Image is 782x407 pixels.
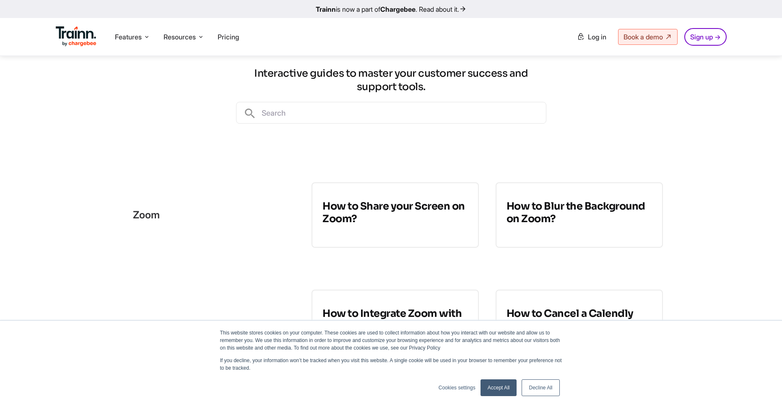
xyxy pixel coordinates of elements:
[115,32,142,41] span: Features
[56,26,97,47] img: Trainn Logo
[120,182,295,248] div: zoom
[507,307,652,332] h3: How to Cancel a Calendly Appointment?
[572,29,611,44] a: Log in
[220,329,562,352] p: This website stores cookies on your computer. These cookies are used to collect information about...
[684,28,727,46] a: Sign up →
[588,33,606,41] span: Log in
[481,379,517,396] a: Accept All
[380,5,416,13] b: Chargebee
[312,290,479,355] a: How to Integrate Zoom with Calendly?
[522,379,559,396] a: Decline All
[218,33,239,41] a: Pricing
[236,67,546,93] h3: Interactive guides to master your customer success and support tools.
[220,357,562,372] p: If you decline, your information won’t be tracked when you visit this website. A single cookie wi...
[257,102,546,123] input: Search
[618,29,678,45] a: Book a demo
[322,200,468,225] h3: How to Share your Screen on Zoom?
[316,5,336,13] b: Trainn
[496,290,663,355] a: How to Cancel a Calendly Appointment?
[507,200,652,225] h3: How to Blur the Background on Zoom?
[496,182,663,248] a: How to Blur the Background on Zoom?
[439,384,475,391] a: Cookies settings
[312,182,479,248] a: How to Share your Screen on Zoom?
[624,33,663,41] span: Book a demo
[322,307,468,332] h3: How to Integrate Zoom with Calendly?
[164,32,196,41] span: Resources
[120,290,295,401] div: calendly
